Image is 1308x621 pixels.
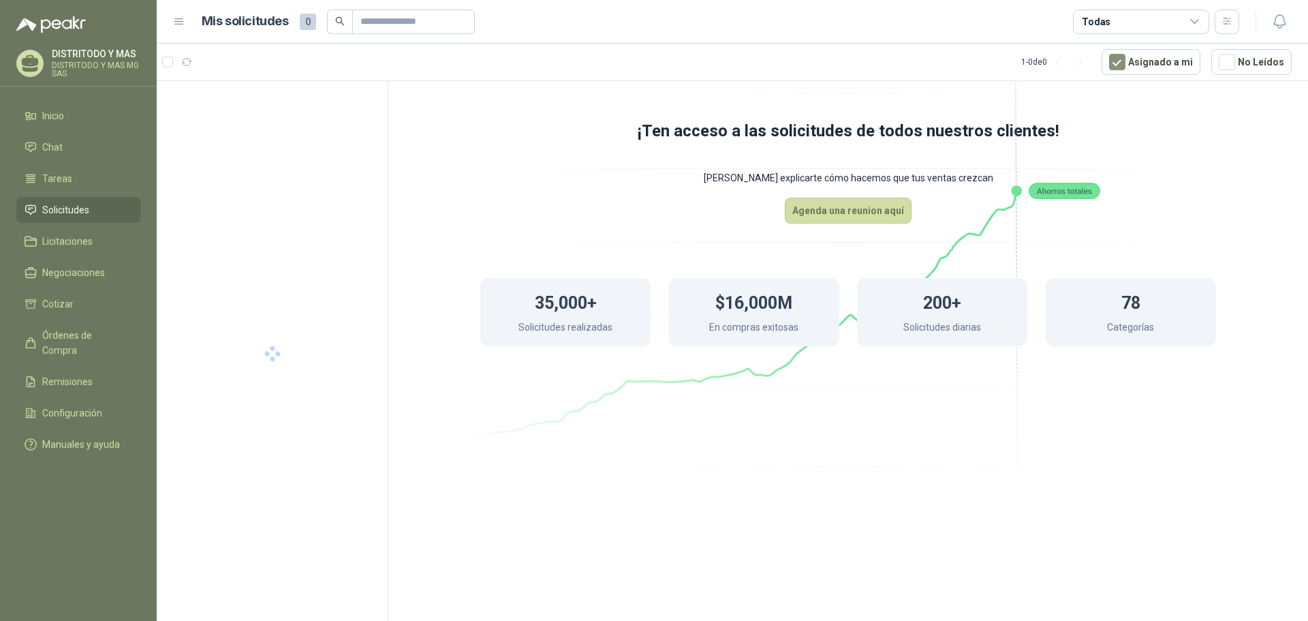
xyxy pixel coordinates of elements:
a: Tareas [16,166,140,192]
a: Cotizar [16,291,140,317]
h1: 35,000+ [535,286,597,316]
span: Chat [42,140,63,155]
span: Licitaciones [42,234,93,249]
a: Chat [16,134,140,160]
button: Agenda una reunion aquí [785,198,912,224]
button: No Leídos [1211,49,1292,75]
a: Órdenes de Compra [16,322,140,363]
p: Categorías [1107,320,1154,338]
span: Remisiones [42,374,93,389]
a: Licitaciones [16,228,140,254]
p: Solicitudes diarias [903,320,981,338]
a: Manuales y ayuda [16,431,140,457]
img: Logo peakr [16,16,86,33]
p: DISTRITODO Y MAS [52,49,140,59]
a: Negociaciones [16,260,140,286]
span: 0 [300,14,316,30]
span: Cotizar [42,297,74,312]
span: Negociaciones [42,265,105,280]
span: Configuración [42,406,102,421]
div: 1 - 0 de 0 [1021,51,1091,73]
h1: 78 [1121,286,1140,316]
span: Manuales y ayuda [42,437,120,452]
button: Asignado a mi [1102,49,1200,75]
span: Solicitudes [42,202,89,217]
span: Tareas [42,171,72,186]
p: En compras exitosas [709,320,798,338]
h1: 200+ [923,286,961,316]
a: Inicio [16,103,140,129]
p: [PERSON_NAME] explicarte cómo hacemos que tus ventas crezcan [426,158,1271,198]
span: search [335,16,345,26]
span: Inicio [42,108,64,123]
h1: Mis solicitudes [202,12,289,31]
p: DISTRITODO Y MAS MG SAS [52,61,140,78]
div: Todas [1082,14,1110,29]
span: Órdenes de Compra [42,328,127,358]
p: Solicitudes realizadas [518,320,612,338]
h1: $16,000M [715,286,792,316]
h1: ¡Ten acceso a las solicitudes de todos nuestros clientes! [426,119,1271,145]
a: Configuración [16,400,140,426]
a: Solicitudes [16,197,140,223]
a: Remisiones [16,369,140,395]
